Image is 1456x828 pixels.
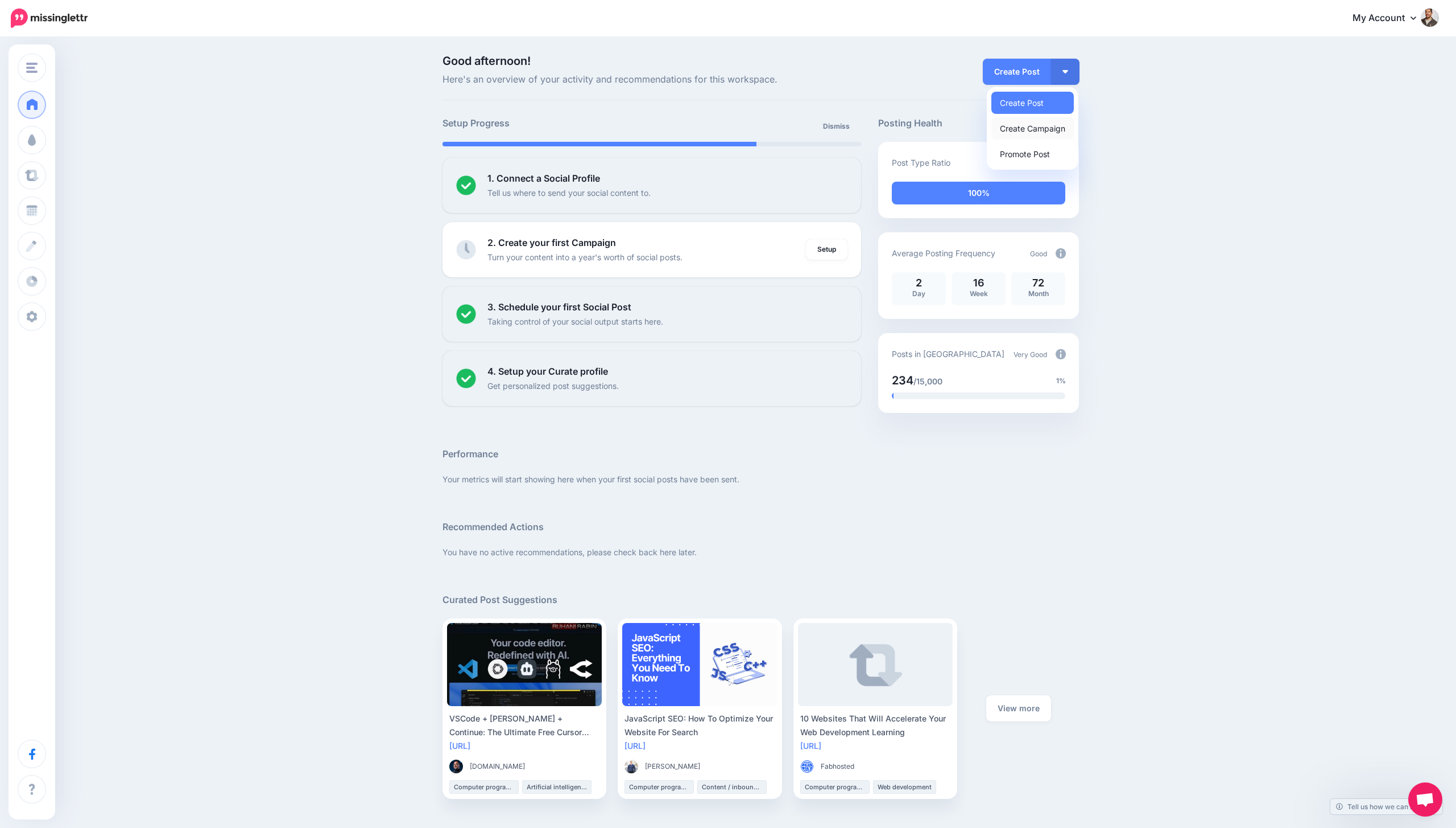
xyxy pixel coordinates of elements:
[1341,5,1439,32] a: My Account
[1056,248,1066,259] img: info-circle-grey.png
[487,301,631,313] b: 3. Schedule your first Social Post
[873,780,936,794] li: Web development
[800,780,870,794] li: Computer programming
[892,182,1065,204] div: 100% of your posts in the last 30 days have been from Drip Campaigns
[442,116,652,130] h5: Setup Progress
[487,315,663,328] p: Taking control of your social output starts here.
[487,237,616,248] b: 2. Create your first Campaign
[442,546,1079,559] p: You have no active recommendations, please check back here later.
[449,760,463,773] img: CYC4SAOVIEMKW0DERPR3Y3RFU7Z9YRNB_thumb.png
[892,347,1004,360] p: Posts in [GEOGRAPHIC_DATA]
[991,117,1074,140] a: Create Campaign
[983,59,1051,85] a: Create Post
[957,278,1000,288] p: 16
[442,473,1079,486] p: Your metrics will start showing here when your first social posts have been sent.
[487,186,651,199] p: Tell us where to send your social content to.
[442,72,862,87] span: Here's an overview of your activity and recommendations for this workspace.
[986,695,1051,722] a: View more
[442,520,1079,534] h5: Recommended Actions
[800,760,814,773] img: TYYCC6P3C8XBFH4UB232QMVJB40VB2P9_thumb.png
[449,712,600,739] div: VSCode + [PERSON_NAME] + Continue: The Ultimate Free Cursor Alternative Setup for AI-Powered Coding
[487,173,600,184] b: 1. Connect a Social Profile
[470,761,525,772] span: [DOMAIN_NAME]
[878,116,1079,130] h5: Posting Health
[912,289,925,298] span: Day
[456,175,476,195] img: checked-circle.png
[449,780,519,794] li: Computer programming
[1028,289,1049,298] span: Month
[442,54,531,68] span: Good afternoon!
[913,376,942,386] span: /15,000
[1014,350,1047,359] span: Very Good
[487,366,608,377] b: 4. Setup your Curate profile
[892,374,913,387] span: 234
[800,741,821,751] a: [URL]
[449,741,470,751] a: [URL]
[897,278,940,288] p: 2
[645,761,700,772] span: [PERSON_NAME]
[697,780,767,794] li: Content / inbound marketing
[892,156,950,169] p: Post Type Ratio
[1056,349,1066,359] img: info-circle-grey.png
[624,741,646,751] a: [URL]
[487,379,619,392] p: Get personalized post suggestions.
[821,761,854,772] span: Fabhosted
[1062,70,1068,73] img: arrow-down-white.png
[456,240,476,260] img: clock-grey.png
[442,593,1079,607] h5: Curated Post Suggestions
[892,392,894,399] div: 1% of your posts in the last 30 days have been from Drip Campaigns
[456,304,476,324] img: checked-circle.png
[624,780,694,794] li: Computer programming
[26,63,38,73] img: menu.png
[456,368,476,388] img: checked-circle.png
[991,143,1074,165] a: Promote Post
[624,712,775,739] div: JavaScript SEO: How To Optimize Your Website For Search
[1408,782,1442,817] div: Open chat
[800,712,951,739] div: 10 Websites That Will Accelerate Your Web Development Learning
[522,780,591,794] li: Artificial intelligence
[1030,249,1047,258] span: Good
[442,447,1079,461] h5: Performance
[806,239,847,260] a: Setup
[970,289,988,298] span: Week
[991,92,1074,114] a: Create Post
[487,251,682,264] p: Turn your content into a year's worth of social posts.
[624,760,638,773] img: K8LF3ZVX8ORTXWKHFK746ZWIG3O9S7UM_thumb.jpeg
[892,247,995,260] p: Average Posting Frequency
[1017,278,1060,288] p: 72
[816,116,857,137] a: Dismiss
[11,9,88,28] img: Missinglettr
[1056,375,1066,387] span: 1%
[1330,799,1442,814] a: Tell us how we can improve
